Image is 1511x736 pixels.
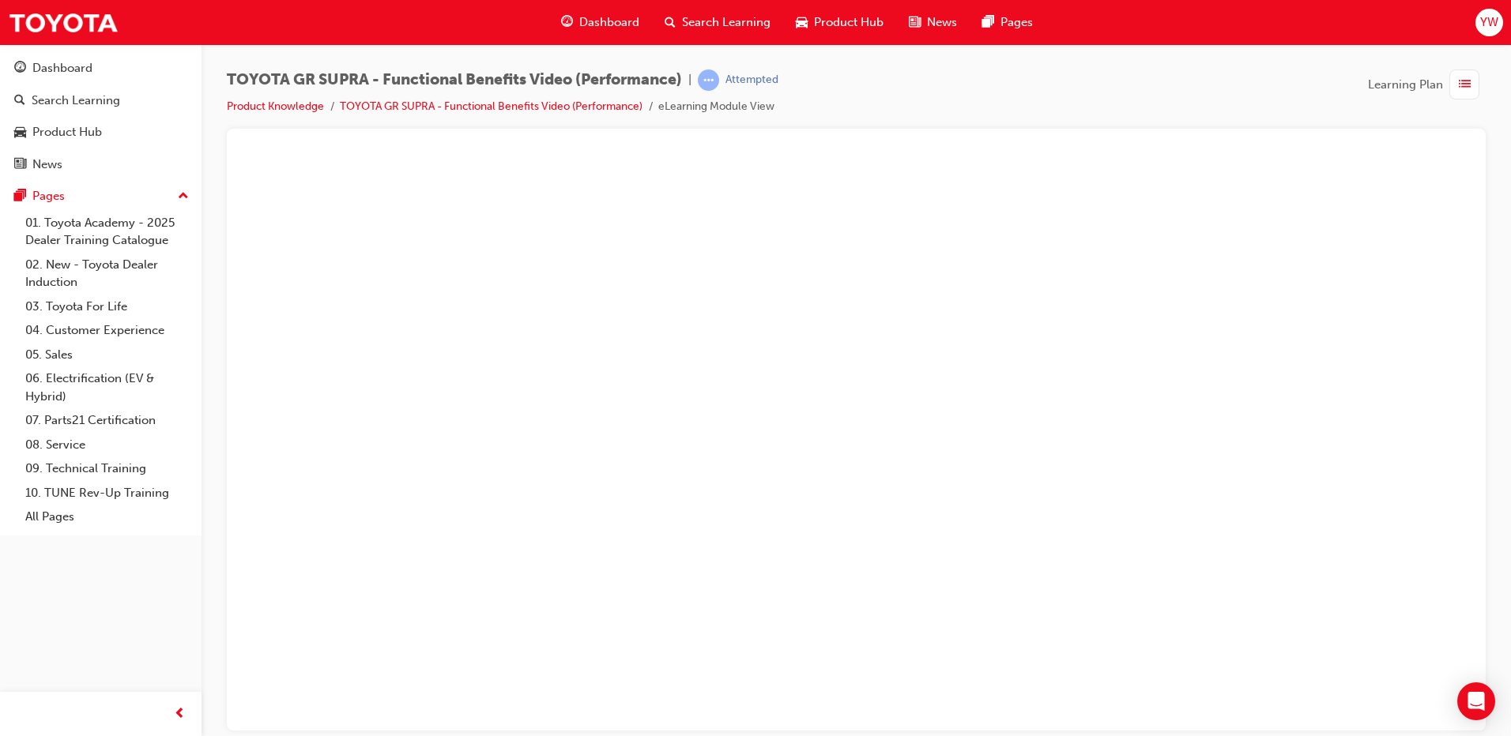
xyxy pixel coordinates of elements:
a: 04. Customer Experience [19,318,195,343]
span: guage-icon [14,62,26,76]
a: 10. TUNE Rev-Up Training [19,481,195,505]
a: search-iconSearch Learning [652,6,783,39]
span: news-icon [14,158,26,172]
a: news-iconNews [896,6,970,39]
span: | [688,71,691,89]
a: 01. Toyota Academy - 2025 Dealer Training Catalogue [19,211,195,253]
a: 06. Electrification (EV & Hybrid) [19,366,195,408]
a: TOYOTA GR SUPRA - Functional Benefits Video (Performance) [340,100,642,113]
a: 07. Parts21 Certification [19,408,195,433]
a: All Pages [19,505,195,529]
span: News [927,13,957,32]
button: YW [1475,9,1503,36]
a: pages-iconPages [970,6,1046,39]
a: News [6,150,195,179]
button: Learning Plan [1368,69,1486,100]
div: Dashboard [32,59,92,77]
a: Dashboard [6,54,195,83]
a: Search Learning [6,86,195,115]
div: Attempted [725,73,778,88]
span: up-icon [178,186,189,207]
span: YW [1480,13,1498,32]
span: Product Hub [814,13,884,32]
button: Pages [6,182,195,211]
span: guage-icon [561,13,573,32]
span: Pages [1000,13,1033,32]
span: Dashboard [579,13,639,32]
span: pages-icon [14,190,26,204]
span: learningRecordVerb_ATTEMPT-icon [698,69,719,91]
span: prev-icon [174,704,186,724]
span: Learning Plan [1368,76,1443,94]
span: car-icon [14,126,26,140]
div: Pages [32,187,65,205]
span: TOYOTA GR SUPRA - Functional Benefits Video (Performance) [227,71,682,89]
a: 02. New - Toyota Dealer Induction [19,253,195,295]
span: search-icon [665,13,676,32]
li: eLearning Module View [658,98,774,116]
div: News [32,156,62,174]
a: 09. Technical Training [19,456,195,481]
a: 03. Toyota For Life [19,295,195,319]
span: list-icon [1459,75,1471,95]
a: 05. Sales [19,343,195,367]
div: Open Intercom Messenger [1457,682,1495,720]
a: 08. Service [19,433,195,457]
span: Search Learning [682,13,771,32]
a: Product Hub [6,118,195,147]
span: pages-icon [982,13,994,32]
a: guage-iconDashboard [548,6,652,39]
div: Search Learning [32,92,120,110]
button: DashboardSearch LearningProduct HubNews [6,51,195,182]
span: news-icon [909,13,921,32]
span: car-icon [796,13,808,32]
span: search-icon [14,94,25,108]
img: Trak [8,5,119,40]
a: car-iconProduct Hub [783,6,896,39]
a: Product Knowledge [227,100,324,113]
div: Product Hub [32,123,102,141]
